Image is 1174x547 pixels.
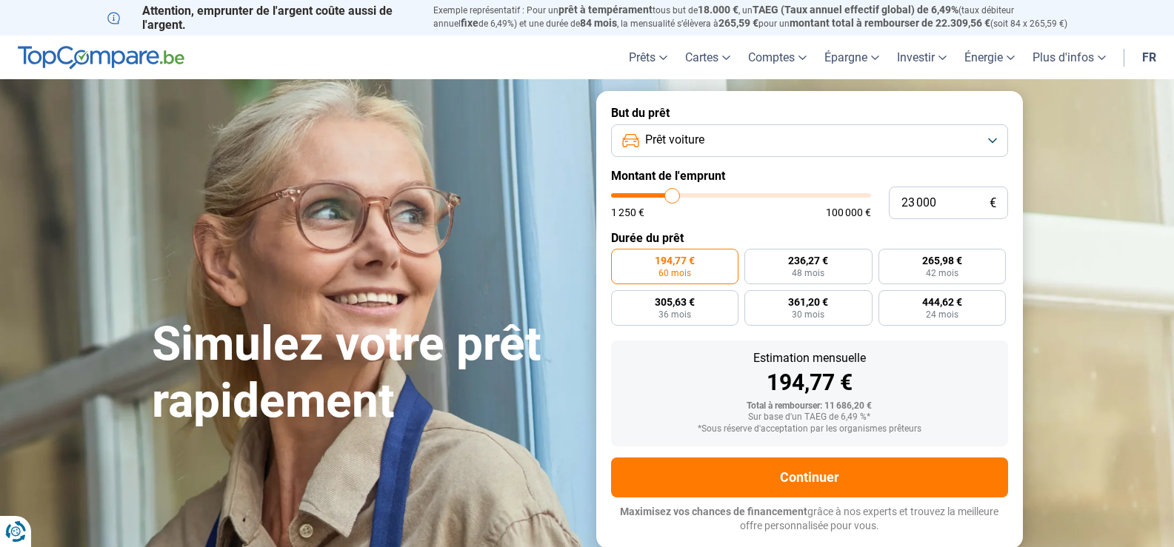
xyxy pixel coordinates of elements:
p: Attention, emprunter de l'argent coûte aussi de l'argent. [107,4,416,32]
a: Investir [888,36,955,79]
a: Cartes [676,36,739,79]
label: Montant de l'emprunt [611,169,1008,183]
span: 361,20 € [788,297,828,307]
h1: Simulez votre prêt rapidement [152,316,578,430]
span: Prêt voiture [645,132,704,148]
div: Estimation mensuelle [623,352,996,364]
span: 236,27 € [788,255,828,266]
a: Comptes [739,36,816,79]
span: 24 mois [926,310,958,319]
span: 265,98 € [922,255,962,266]
a: Prêts [620,36,676,79]
div: *Sous réserve d'acceptation par les organismes prêteurs [623,424,996,434]
p: Exemple représentatif : Pour un tous but de , un (taux débiteur annuel de 6,49%) et une durée de ... [433,4,1067,30]
span: 194,77 € [655,255,695,266]
label: Durée du prêt [611,231,1008,245]
span: Maximisez vos chances de financement [620,506,807,517]
span: 1 250 € [611,207,644,218]
span: € [990,197,996,209]
span: 444,62 € [922,297,962,307]
span: prêt à tempérament [558,4,653,16]
span: 305,63 € [655,297,695,307]
span: 42 mois [926,269,958,278]
span: montant total à rembourser de 22.309,56 € [790,17,990,29]
img: TopCompare [18,46,184,70]
button: Continuer [611,457,1008,497]
span: 18.000 € [698,4,738,16]
span: 48 mois [792,269,824,278]
div: Sur base d'un TAEG de 6,49 %* [623,412,996,423]
label: But du prêt [611,106,1008,120]
span: 60 mois [658,269,691,278]
a: fr [1133,36,1165,79]
span: 265,59 € [718,17,758,29]
p: grâce à nos experts et trouvez la meilleure offre personnalisée pour vous. [611,505,1008,534]
button: Prêt voiture [611,124,1008,157]
span: TAEG (Taux annuel effectif global) de 6,49% [753,4,958,16]
a: Énergie [955,36,1024,79]
div: Total à rembourser: 11 686,20 € [623,401,996,412]
a: Plus d'infos [1024,36,1115,79]
div: 194,77 € [623,372,996,394]
a: Épargne [816,36,888,79]
span: 30 mois [792,310,824,319]
span: 36 mois [658,310,691,319]
span: fixe [461,17,478,29]
span: 100 000 € [826,207,871,218]
span: 84 mois [580,17,617,29]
